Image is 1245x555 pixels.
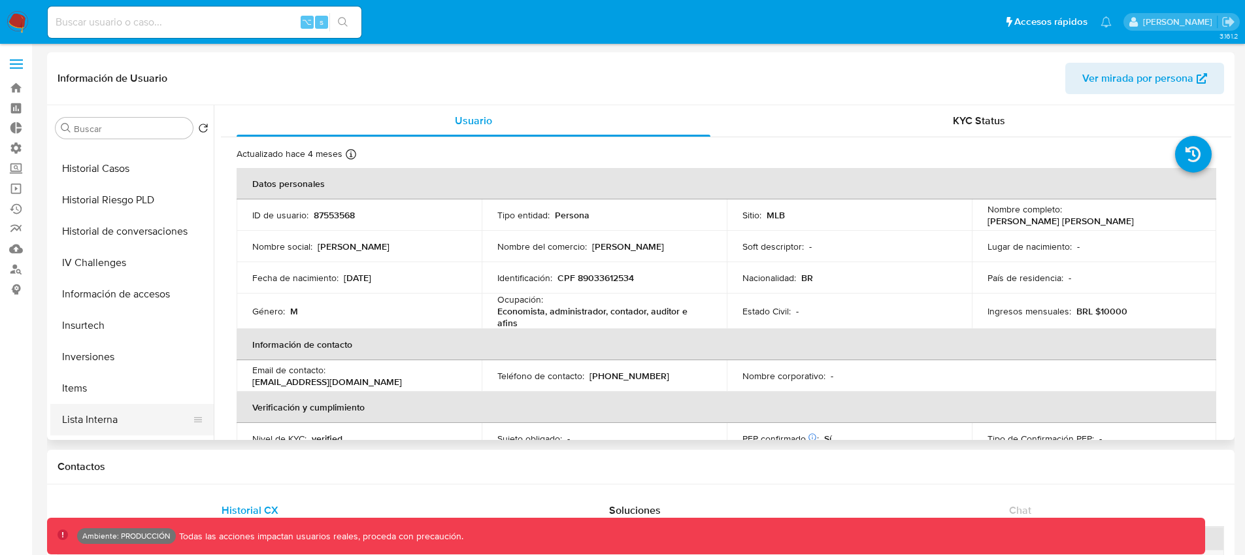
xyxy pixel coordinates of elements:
[497,272,552,284] p: Identificación :
[222,503,278,518] span: Historial CX
[1069,272,1071,284] p: -
[252,272,339,284] p: Fecha de nacimiento :
[824,433,831,445] p: Sí
[567,433,570,445] p: -
[237,148,342,160] p: Actualizado hace 4 meses
[50,435,214,467] button: Listas Externas
[796,305,799,317] p: -
[1076,305,1127,317] p: BRL $10000
[988,215,1134,227] p: [PERSON_NAME] [PERSON_NAME]
[198,123,208,137] button: Volver al orden por defecto
[252,376,402,388] p: [EMAIL_ADDRESS][DOMAIN_NAME]
[50,184,214,216] button: Historial Riesgo PLD
[344,272,371,284] p: [DATE]
[497,209,550,221] p: Tipo entidad :
[1009,503,1031,518] span: Chat
[742,209,761,221] p: Sitio :
[50,216,214,247] button: Historial de conversaciones
[497,241,587,252] p: Nombre del comercio :
[312,433,342,445] p: verified
[497,433,562,445] p: Sujeto obligado :
[50,310,214,341] button: Insurtech
[1077,241,1080,252] p: -
[988,305,1071,317] p: Ingresos mensuales :
[742,370,825,382] p: Nombre corporativo :
[1099,433,1102,445] p: -
[557,272,634,284] p: CPF 89033612534
[290,305,298,317] p: M
[252,241,312,252] p: Nombre social :
[767,209,785,221] p: MLB
[48,14,361,31] input: Buscar usuario o caso...
[252,364,325,376] p: Email de contacto :
[1221,15,1235,29] a: Salir
[320,16,324,28] span: s
[1065,63,1224,94] button: Ver mirada por persona
[329,13,356,31] button: search-icon
[742,272,796,284] p: Nacionalidad :
[318,241,390,252] p: [PERSON_NAME]
[988,272,1063,284] p: País de residencia :
[58,72,167,85] h1: Información de Usuario
[809,241,812,252] p: -
[497,294,543,305] p: Ocupación :
[1082,63,1193,94] span: Ver mirada por persona
[742,433,819,445] p: PEP confirmado :
[1101,16,1112,27] a: Notificaciones
[609,503,661,518] span: Soluciones
[1014,15,1087,29] span: Accesos rápidos
[953,113,1005,128] span: KYC Status
[497,305,706,329] p: Economista, administrador, contador, auditor e afins
[50,153,214,184] button: Historial Casos
[455,113,492,128] span: Usuario
[237,329,1216,360] th: Información de contacto
[50,278,214,310] button: Información de accesos
[1143,16,1217,28] p: federico.falavigna@mercadolibre.com
[61,123,71,133] button: Buscar
[988,241,1072,252] p: Lugar de nacimiento :
[237,168,1216,199] th: Datos personales
[252,305,285,317] p: Género :
[592,241,664,252] p: [PERSON_NAME]
[801,272,813,284] p: BR
[252,433,307,445] p: Nivel de KYC :
[74,123,188,135] input: Buscar
[742,241,804,252] p: Soft descriptor :
[50,404,203,435] button: Lista Interna
[50,341,214,373] button: Inversiones
[252,209,308,221] p: ID de usuario :
[555,209,589,221] p: Persona
[82,533,171,539] p: Ambiente: PRODUCCIÓN
[50,373,214,404] button: Items
[314,209,355,221] p: 87553568
[302,16,312,28] span: ⌥
[237,392,1216,423] th: Verificación y cumplimiento
[497,370,584,382] p: Teléfono de contacto :
[589,370,669,382] p: [PHONE_NUMBER]
[742,305,791,317] p: Estado Civil :
[988,433,1094,445] p: Tipo de Confirmación PEP :
[50,247,214,278] button: IV Challenges
[988,203,1062,215] p: Nombre completo :
[831,370,833,382] p: -
[176,530,463,543] p: Todas las acciones impactan usuarios reales, proceda con precaución.
[58,460,1224,473] h1: Contactos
